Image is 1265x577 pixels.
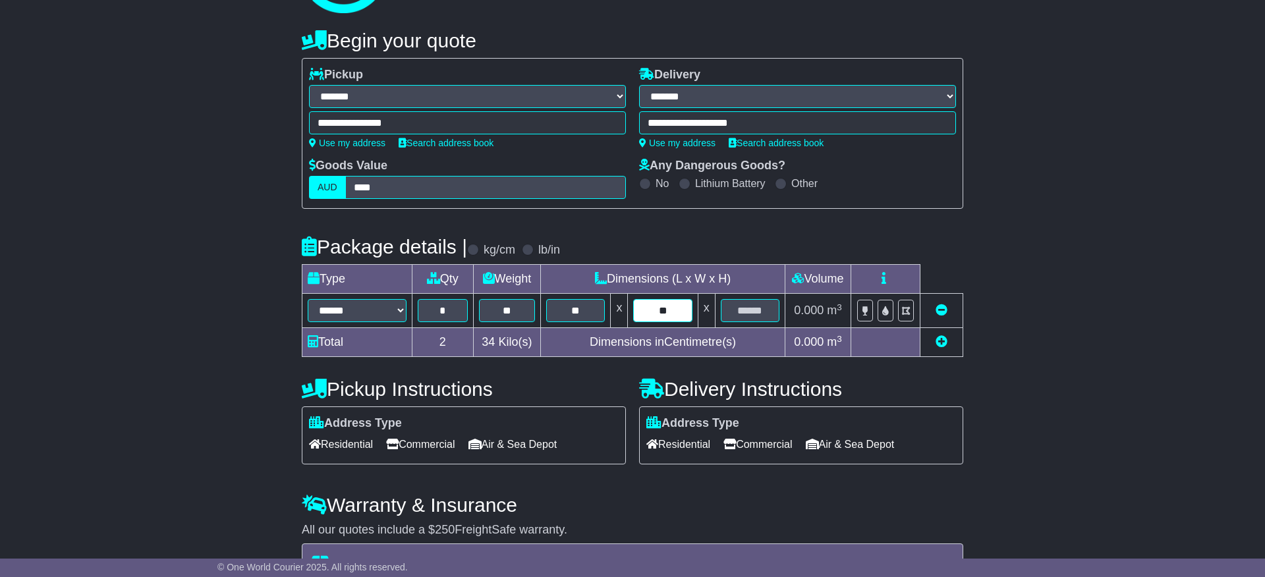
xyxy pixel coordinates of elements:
h4: Pickup Instructions [302,378,626,400]
a: Add new item [936,335,947,348]
span: © One World Courier 2025. All rights reserved. [217,562,408,572]
label: Goods Value [309,159,387,173]
span: 34 [482,335,495,348]
td: Total [302,328,412,357]
a: Search address book [399,138,493,148]
h4: Package details | [302,236,467,258]
label: Other [791,177,818,190]
h4: Begin your quote [302,30,963,51]
h4: Transit Insurance Coverage for $ [310,555,955,577]
span: 31.85 [618,555,667,577]
td: x [611,294,628,328]
span: Air & Sea Depot [806,434,895,454]
span: Commercial [723,434,792,454]
sup: 3 [837,302,842,312]
label: kg/cm [484,243,515,258]
span: Residential [646,434,710,454]
td: Volume [785,265,851,294]
td: Dimensions (L x W x H) [541,265,785,294]
span: 0.000 [794,335,824,348]
td: Type [302,265,412,294]
label: Lithium Battery [695,177,766,190]
label: Address Type [309,416,402,431]
label: No [656,177,669,190]
span: m [827,304,842,317]
span: Commercial [386,434,455,454]
a: Search address book [729,138,824,148]
a: Use my address [639,138,716,148]
label: Delivery [639,68,700,82]
a: Remove this item [936,304,947,317]
td: Kilo(s) [473,328,541,357]
span: m [827,335,842,348]
h4: Warranty & Insurance [302,494,963,516]
sup: 3 [837,334,842,344]
td: Qty [412,265,474,294]
span: Residential [309,434,373,454]
td: Weight [473,265,541,294]
span: 250 [435,523,455,536]
label: Pickup [309,68,363,82]
span: 0.000 [794,304,824,317]
td: 2 [412,328,474,357]
a: Use my address [309,138,385,148]
div: All our quotes include a $ FreightSafe warranty. [302,523,963,537]
label: Address Type [646,416,739,431]
td: x [698,294,715,328]
td: Dimensions in Centimetre(s) [541,328,785,357]
h4: Delivery Instructions [639,378,963,400]
label: AUD [309,176,346,199]
span: Air & Sea Depot [468,434,557,454]
label: Any Dangerous Goods? [639,159,785,173]
label: lb/in [538,243,560,258]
